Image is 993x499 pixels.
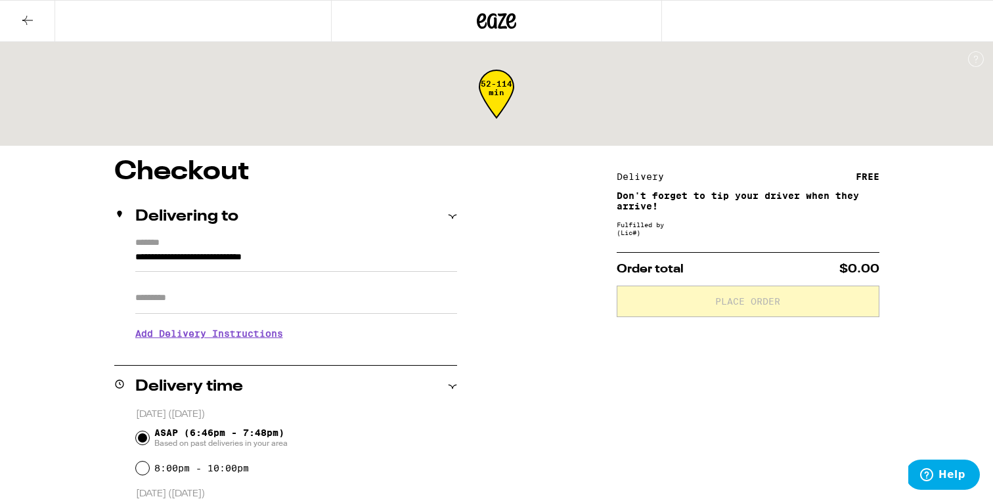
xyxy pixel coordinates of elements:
h3: Add Delivery Instructions [135,318,457,349]
h1: Checkout [114,159,457,185]
p: We'll contact you at [PHONE_NUMBER] when we arrive [135,349,457,359]
span: Order total [617,263,684,275]
p: Don't forget to tip your driver when they arrive! [617,190,879,211]
div: Delivery [617,172,673,181]
button: Place Order [617,286,879,317]
span: ASAP (6:46pm - 7:48pm) [154,427,288,448]
h2: Delivering to [135,209,238,225]
iframe: Opens a widget where you can find more information [908,460,980,492]
label: 8:00pm - 10:00pm [154,463,249,473]
span: $0.00 [839,263,879,275]
p: [DATE] ([DATE]) [136,408,457,421]
div: Fulfilled by (Lic# ) [617,221,879,236]
span: Based on past deliveries in your area [154,438,288,448]
div: FREE [856,172,879,181]
h2: Delivery time [135,379,243,395]
span: Place Order [715,297,780,306]
div: 52-114 min [479,79,514,129]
